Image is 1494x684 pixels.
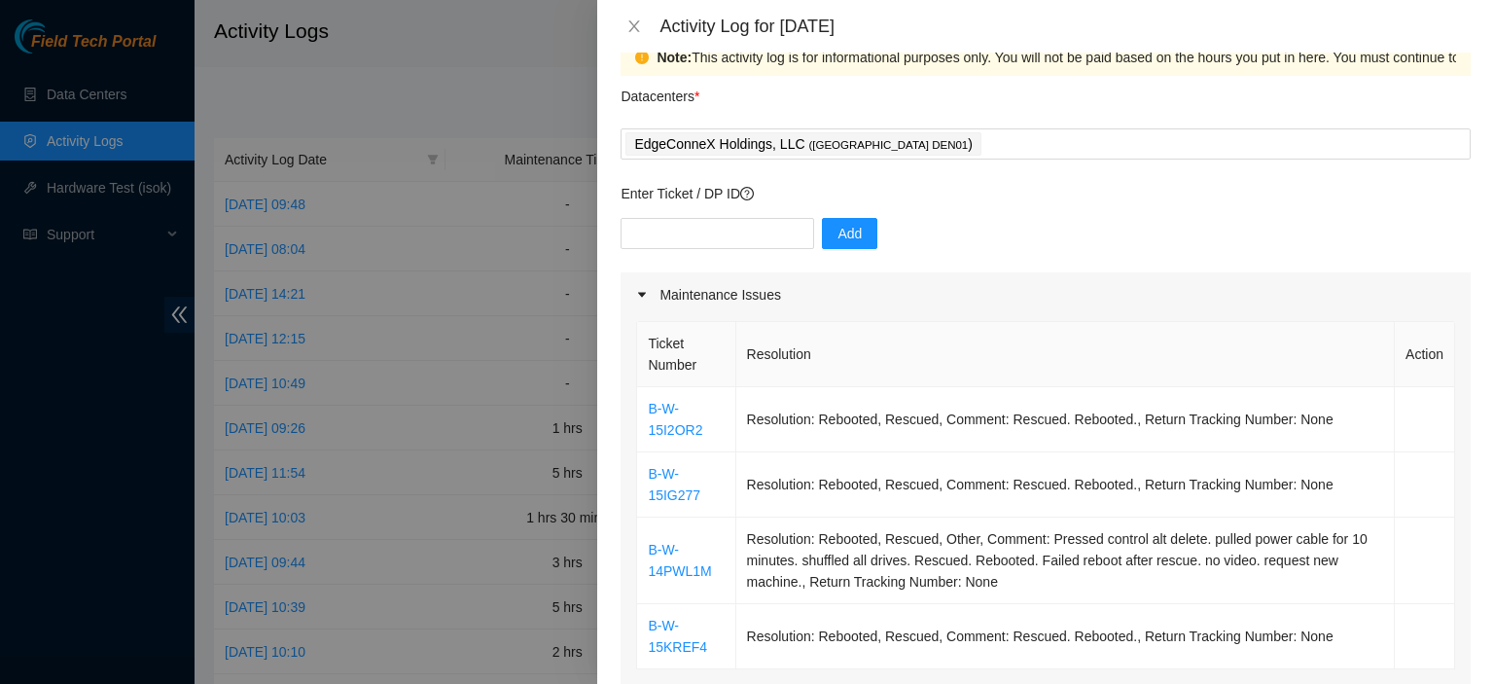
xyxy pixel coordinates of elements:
a: B-W-15KREF4 [648,618,707,655]
span: question-circle [740,187,754,200]
p: EdgeConneX Holdings, LLC ) [634,133,973,156]
td: Resolution: Rebooted, Rescued, Comment: Rescued. Rebooted., Return Tracking Number: None [736,604,1395,669]
button: Close [621,18,648,36]
button: Add [822,218,877,249]
th: Ticket Number [637,322,735,387]
a: B-W-14PWL1M [648,542,711,579]
p: Datacenters [621,76,699,107]
span: exclamation-circle [635,51,649,64]
th: Action [1395,322,1455,387]
div: Activity Log for [DATE] [659,16,1471,37]
p: Enter Ticket / DP ID [621,183,1471,204]
span: ( [GEOGRAPHIC_DATA] DEN01 [808,139,968,151]
span: close [626,18,642,34]
span: Add [837,223,862,244]
strong: Note: [657,47,692,68]
td: Resolution: Rebooted, Rescued, Other, Comment: Pressed control alt delete. pulled power cable for... [736,518,1395,604]
span: caret-right [636,289,648,301]
a: B-W-15I2OR2 [648,401,702,438]
th: Resolution [736,322,1395,387]
td: Resolution: Rebooted, Rescued, Comment: Rescued. Rebooted., Return Tracking Number: None [736,452,1395,518]
div: Maintenance Issues [621,272,1471,317]
td: Resolution: Rebooted, Rescued, Comment: Rescued. Rebooted., Return Tracking Number: None [736,387,1395,452]
a: B-W-15IG277 [648,466,700,503]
